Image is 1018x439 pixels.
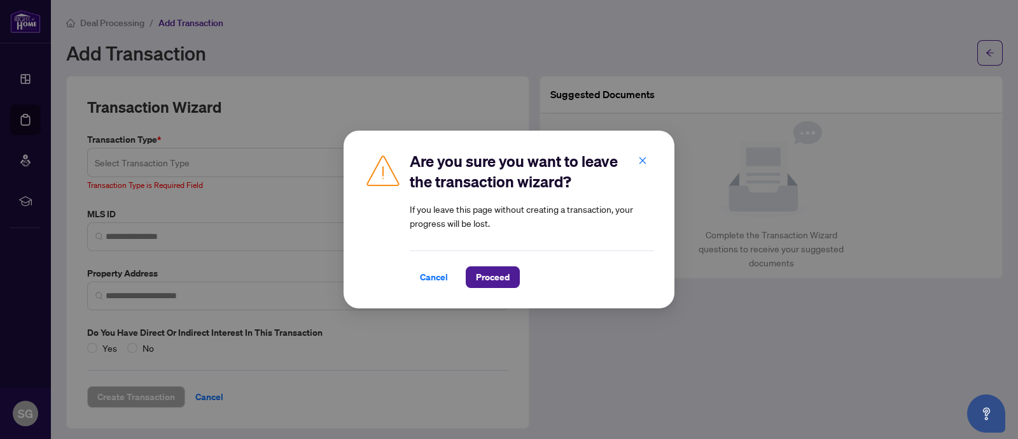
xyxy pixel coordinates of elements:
h2: Are you sure you want to leave the transaction wizard? [410,151,654,192]
span: close [638,156,647,165]
article: If you leave this page without creating a transaction, your progress will be lost. [410,202,654,230]
span: Cancel [420,267,448,287]
button: Cancel [410,266,458,288]
button: Proceed [466,266,520,288]
span: Proceed [476,267,510,287]
button: Open asap [967,394,1005,433]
